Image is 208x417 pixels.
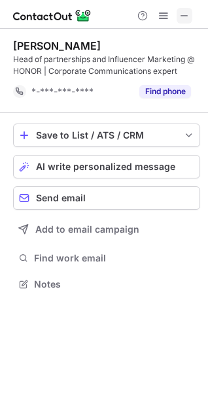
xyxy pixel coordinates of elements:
[13,249,200,267] button: Find work email
[36,130,177,141] div: Save to List / ATS / CRM
[34,252,195,264] span: Find work email
[139,85,191,98] button: Reveal Button
[13,155,200,178] button: AI write personalized message
[13,218,200,241] button: Add to email campaign
[34,278,195,290] span: Notes
[13,54,200,77] div: Head of partnerships and Influencer Marketing @ HONOR | Corporate Communications expert
[35,224,139,235] span: Add to email campaign
[13,186,200,210] button: Send email
[13,8,92,24] img: ContactOut v5.3.10
[13,275,200,293] button: Notes
[36,193,86,203] span: Send email
[36,161,175,172] span: AI write personalized message
[13,39,101,52] div: [PERSON_NAME]
[13,124,200,147] button: save-profile-one-click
